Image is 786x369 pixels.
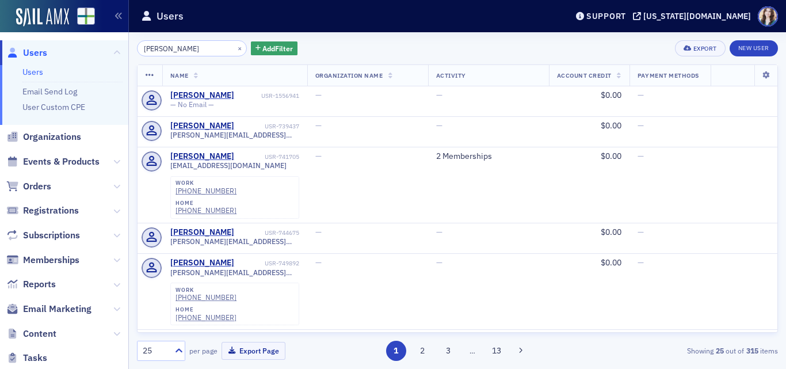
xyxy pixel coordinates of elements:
[315,257,322,268] span: —
[170,161,287,170] span: [EMAIL_ADDRESS][DOMAIN_NAME]
[638,71,699,79] span: Payment Methods
[638,257,644,268] span: —
[23,47,47,59] span: Users
[69,7,95,27] a: View Homepage
[6,204,79,217] a: Registrations
[22,67,43,77] a: Users
[601,227,621,237] span: $0.00
[262,43,293,54] span: Add Filter
[175,187,236,195] a: [PHONE_NUMBER]
[170,227,234,238] a: [PERSON_NAME]
[23,254,79,267] span: Memberships
[487,341,507,361] button: 13
[713,345,726,356] strong: 25
[438,341,459,361] button: 3
[601,90,621,100] span: $0.00
[23,352,47,364] span: Tasks
[143,345,168,357] div: 25
[170,258,234,268] a: [PERSON_NAME]
[175,293,236,302] a: [PHONE_NUMBER]
[315,151,322,161] span: —
[557,71,612,79] span: Account Credit
[6,352,47,364] a: Tasks
[23,155,100,168] span: Events & Products
[23,229,80,242] span: Subscriptions
[236,229,299,237] div: USR-744675
[175,306,236,313] div: home
[6,180,51,193] a: Orders
[235,43,245,53] button: ×
[175,206,236,215] a: [PHONE_NUMBER]
[601,120,621,131] span: $0.00
[23,131,81,143] span: Organizations
[573,345,778,356] div: Showing out of items
[6,303,91,315] a: Email Marketing
[436,90,442,100] span: —
[436,71,466,79] span: Activity
[175,180,236,187] div: work
[236,260,299,267] div: USR-749892
[251,41,298,56] button: AddFilter
[386,341,406,361] button: 1
[638,120,644,131] span: —
[170,71,189,79] span: Name
[77,7,95,25] img: SailAMX
[175,313,236,322] a: [PHONE_NUMBER]
[175,200,236,207] div: home
[693,45,717,52] div: Export
[638,90,644,100] span: —
[157,9,184,23] h1: Users
[633,12,755,20] button: [US_STATE][DOMAIN_NAME]
[23,180,51,193] span: Orders
[6,278,56,291] a: Reports
[170,131,299,139] span: [PERSON_NAME][EMAIL_ADDRESS][PERSON_NAME][DOMAIN_NAME]
[436,227,442,237] span: —
[6,229,80,242] a: Subscriptions
[23,278,56,291] span: Reports
[23,328,56,340] span: Content
[6,131,81,143] a: Organizations
[16,8,69,26] img: SailAMX
[6,155,100,168] a: Events & Products
[170,121,234,131] a: [PERSON_NAME]
[744,345,760,356] strong: 315
[464,345,480,356] span: …
[758,6,778,26] span: Profile
[436,120,442,131] span: —
[315,71,383,79] span: Organization Name
[23,303,91,315] span: Email Marketing
[436,151,492,162] a: 2 Memberships
[22,86,77,97] a: Email Send Log
[586,11,626,21] div: Support
[643,11,751,21] div: [US_STATE][DOMAIN_NAME]
[436,257,442,268] span: —
[638,151,644,161] span: —
[6,328,56,340] a: Content
[137,40,247,56] input: Search…
[170,151,234,162] a: [PERSON_NAME]
[236,123,299,130] div: USR-739437
[315,90,322,100] span: —
[170,237,299,246] span: [PERSON_NAME][EMAIL_ADDRESS][PERSON_NAME][DOMAIN_NAME]
[236,92,299,100] div: USR-1556941
[730,40,778,56] a: New User
[6,47,47,59] a: Users
[675,40,725,56] button: Export
[170,90,234,101] a: [PERSON_NAME]
[315,120,322,131] span: —
[170,100,214,109] span: — No Email —
[175,287,236,294] div: work
[222,342,285,360] button: Export Page
[638,227,644,237] span: —
[6,254,79,267] a: Memberships
[23,204,79,217] span: Registrations
[170,268,299,277] span: [PERSON_NAME][EMAIL_ADDRESS][PERSON_NAME][DOMAIN_NAME]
